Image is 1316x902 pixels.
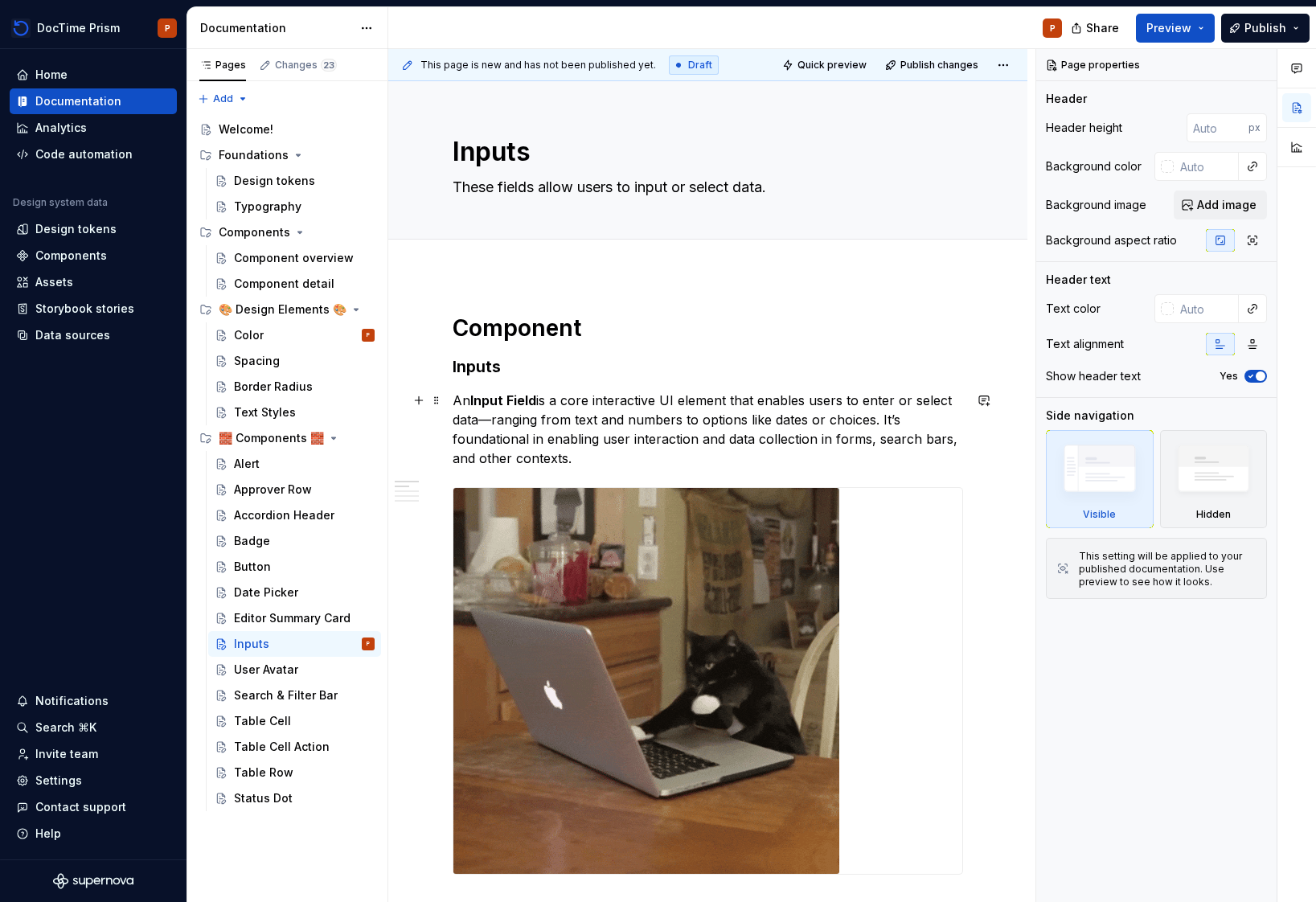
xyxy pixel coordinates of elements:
a: Badge [208,528,381,554]
div: Pages [199,59,246,72]
div: Accordion Header [234,507,334,523]
span: Draft [688,59,712,72]
button: Publish [1221,14,1310,43]
a: ColorP [208,322,381,348]
div: Typography [234,199,301,215]
div: This setting will be applied to your published documentation. Use preview to see how it looks. [1079,550,1257,588]
div: Page tree [193,117,381,811]
a: Table Cell Action [208,734,381,760]
button: Preview [1136,14,1215,43]
strong: Input Field [470,392,536,408]
div: Badge [234,533,270,549]
div: Search & Filter Bar [234,687,338,703]
button: Notifications [10,688,177,714]
svg: Supernova Logo [53,873,133,889]
input: Auto [1174,294,1239,323]
div: Components [193,219,381,245]
div: P [367,636,370,652]
div: Components [219,224,290,240]
div: Code automation [35,146,133,162]
span: Add image [1197,197,1257,213]
a: Home [10,62,177,88]
a: Component detail [208,271,381,297]
span: Publish changes [900,59,978,72]
span: Add [213,92,233,105]
div: Documentation [200,20,352,36]
h1: Component [453,314,963,342]
div: Text Styles [234,404,296,420]
div: Table Row [234,765,293,781]
div: Background image [1046,197,1146,213]
button: Share [1063,14,1129,43]
a: Welcome! [193,117,381,142]
span: 23 [321,59,337,72]
a: InputsP [208,631,381,657]
textarea: Inputs [449,133,960,171]
div: Changes [275,59,337,72]
div: 🧱 Components 🧱 [219,430,324,446]
div: Storybook stories [35,301,134,317]
textarea: These fields allow users to input or select data. [449,174,960,200]
a: Data sources [10,322,177,348]
a: Components [10,243,177,269]
span: This page is new and has not been published yet. [420,59,656,72]
a: Search & Filter Bar [208,683,381,708]
h3: Inputs [453,355,963,378]
div: Hidden [1160,430,1268,528]
div: Notifications [35,693,109,709]
div: Background color [1046,158,1142,174]
div: 🎨 Design Elements 🎨 [219,301,346,318]
a: Typography [208,194,381,219]
div: Assets [35,274,73,290]
a: Settings [10,768,177,793]
a: Assets [10,269,177,295]
div: Foundations [193,142,381,168]
button: Search ⌘K [10,715,177,740]
img: 90418a54-4231-473e-b32d-b3dd03b28af1.png [11,18,31,38]
div: Border Radius [234,379,313,395]
div: Data sources [35,327,110,343]
a: Table Cell [208,708,381,734]
div: Design tokens [234,173,315,189]
div: Component overview [234,250,354,266]
button: Add [193,88,253,110]
div: Design system data [13,196,108,209]
a: Status Dot [208,785,381,811]
div: Show header text [1046,368,1141,384]
div: User Avatar [234,662,298,678]
input: Auto [1187,113,1248,142]
a: Spacing [208,348,381,374]
a: Design tokens [10,216,177,242]
div: Contact support [35,799,126,815]
span: Quick preview [797,59,867,72]
span: Share [1086,20,1119,36]
img: cdb07363-bdfc-4c04-90f0-0a9ab76b3ca2.gif [453,488,839,874]
p: An is a core interactive UI element that enables users to enter or select data—ranging from text ... [453,391,963,468]
div: Text alignment [1046,336,1124,352]
a: Accordion Header [208,502,381,528]
a: Alert [208,451,381,477]
div: Alert [234,456,260,472]
div: Design tokens [35,221,117,237]
div: Table Cell [234,713,291,729]
div: Components [35,248,107,264]
div: P [367,327,370,343]
div: Home [35,67,68,83]
a: Approver Row [208,477,381,502]
div: P [165,22,170,35]
div: 🎨 Design Elements 🎨 [193,297,381,322]
div: Hidden [1196,508,1231,521]
button: Add image [1174,191,1267,219]
div: Header text [1046,272,1111,288]
div: Settings [35,773,82,789]
div: Welcome! [219,121,273,137]
div: Spacing [234,353,280,369]
div: Invite team [35,746,98,762]
span: Preview [1146,20,1191,36]
a: Button [208,554,381,580]
div: Search ⌘K [35,720,96,736]
div: Help [35,826,61,842]
div: Visible [1046,430,1154,528]
a: Text Styles [208,400,381,425]
a: Component overview [208,245,381,271]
